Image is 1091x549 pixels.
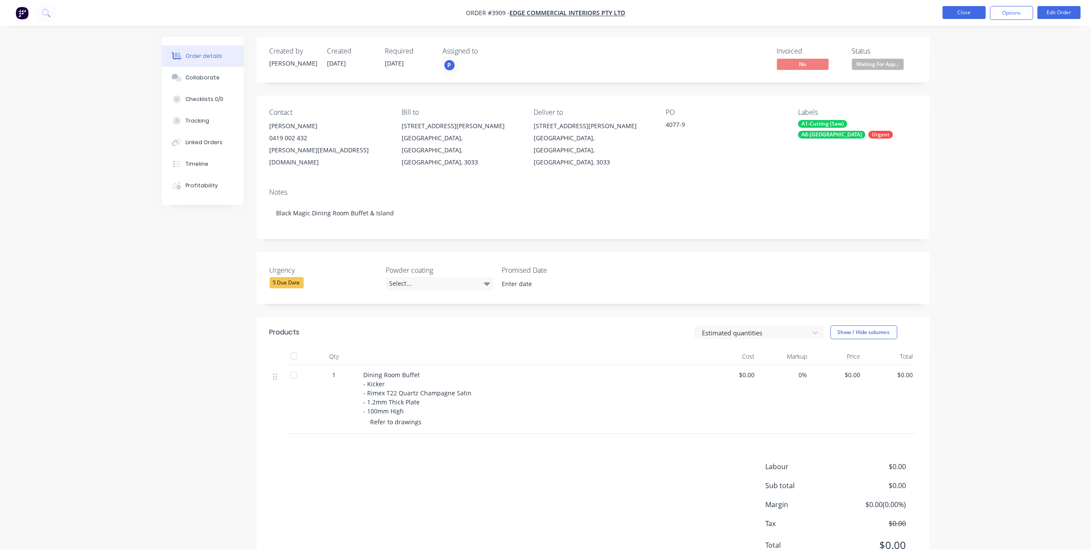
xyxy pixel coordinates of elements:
div: Urgent [868,131,893,139]
input: Enter date [496,278,603,290]
div: Invoiced [777,47,842,55]
div: Tracking [186,117,209,125]
div: [GEOGRAPHIC_DATA], [GEOGRAPHIC_DATA], [GEOGRAPHIC_DATA], 3033 [534,132,652,168]
label: Powder coating [386,265,494,275]
button: Collaborate [162,67,244,88]
div: [GEOGRAPHIC_DATA], [GEOGRAPHIC_DATA], [GEOGRAPHIC_DATA], 3033 [402,132,520,168]
div: Assigned to [443,47,529,55]
img: Factory [16,6,28,19]
div: Required [385,47,433,55]
a: Edge Commercial Interiors Pty Ltd [509,9,625,17]
div: Profitability [186,182,218,189]
button: Profitability [162,175,244,196]
div: Linked Orders [186,139,223,146]
button: Tracking [162,110,244,132]
button: Timeline [162,153,244,175]
button: Edit Order [1038,6,1081,19]
div: Products [270,327,300,338]
div: Checklists 0/0 [186,95,223,103]
div: [PERSON_NAME]0419 002 432[PERSON_NAME][EMAIL_ADDRESS][DOMAIN_NAME] [270,120,388,168]
span: Sub total [766,480,843,491]
button: Show / Hide columns [830,325,897,339]
span: $0.00 [842,480,906,491]
div: [STREET_ADDRESS][PERSON_NAME] [402,120,520,132]
div: 0419 002 432 [270,132,388,144]
div: Black Magic Dining Room Buffet & Island [270,200,917,226]
button: Close [943,6,986,19]
div: Created by [270,47,317,55]
div: A1-Cutting (Saw) [798,120,847,128]
div: Deliver to [534,108,652,117]
div: Total [864,348,917,365]
div: Markup [758,348,811,365]
div: Price [811,348,864,365]
button: Linked Orders [162,132,244,153]
div: Qty [308,348,360,365]
span: $0.00 [709,370,755,379]
div: Status [852,47,917,55]
span: No [777,59,829,69]
div: [STREET_ADDRESS][PERSON_NAME] [534,120,652,132]
div: A8-[GEOGRAPHIC_DATA] [798,131,865,139]
div: Order details [186,52,222,60]
div: 5 Due Date [270,277,304,288]
span: Refer to drawings [371,418,422,426]
div: [STREET_ADDRESS][PERSON_NAME][GEOGRAPHIC_DATA], [GEOGRAPHIC_DATA], [GEOGRAPHIC_DATA], 3033 [402,120,520,168]
span: $0.00 [842,518,906,529]
div: Bill to [402,108,520,117]
span: $0.00 [814,370,861,379]
span: Tax [766,518,843,529]
div: Timeline [186,160,208,168]
span: Labour [766,461,843,472]
div: Created [327,47,375,55]
button: Order details [162,45,244,67]
span: $0.00 [842,461,906,472]
div: [PERSON_NAME][EMAIL_ADDRESS][DOMAIN_NAME] [270,144,388,168]
div: Select... [386,277,494,290]
div: [PERSON_NAME] [270,120,388,132]
div: Labels [798,108,916,117]
div: PO [666,108,784,117]
span: 0% [761,370,808,379]
div: Contact [270,108,388,117]
span: [DATE] [327,59,346,67]
div: Notes [270,188,917,196]
div: Cost [705,348,758,365]
button: Options [990,6,1033,20]
label: Promised Date [502,265,610,275]
span: Order #3909 - [466,9,509,17]
span: [DATE] [385,59,404,67]
span: Waiting For App... [852,59,904,69]
div: [PERSON_NAME] [270,59,317,68]
button: Checklists 0/0 [162,88,244,110]
span: $0.00 [867,370,913,379]
span: $0.00 ( 0.00 %) [842,499,906,510]
span: Dining Room Buffet - Kicker - Rimex T22 Quartz Champagne Satin - 1.2mm Thick Plate - 100mm High [364,371,472,415]
div: Collaborate [186,74,220,82]
button: Waiting For App... [852,59,904,72]
div: 4077-9 [666,120,774,132]
label: Urgency [270,265,377,275]
span: Margin [766,499,843,510]
div: [STREET_ADDRESS][PERSON_NAME][GEOGRAPHIC_DATA], [GEOGRAPHIC_DATA], [GEOGRAPHIC_DATA], 3033 [534,120,652,168]
button: P [443,59,456,72]
span: 1 [333,370,336,379]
